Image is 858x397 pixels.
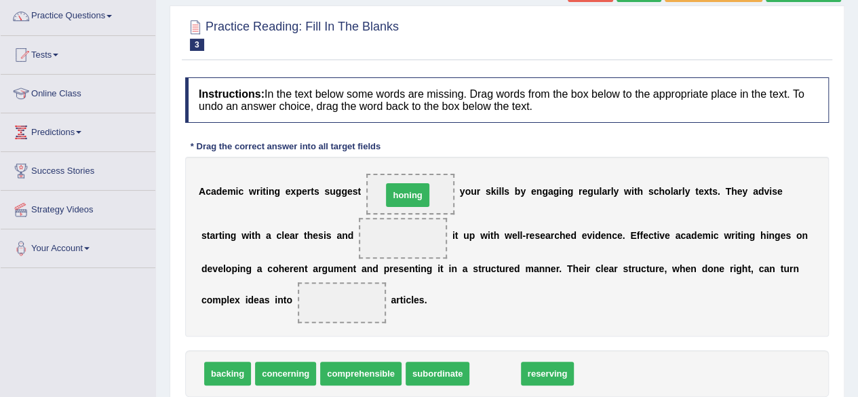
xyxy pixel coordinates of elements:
[336,186,342,197] b: g
[1,36,155,70] a: Tests
[769,263,775,274] b: n
[675,230,680,241] b: a
[269,186,275,197] b: n
[551,230,554,241] b: r
[201,230,207,241] b: s
[311,186,314,197] b: t
[707,263,714,274] b: o
[659,186,665,197] b: h
[328,263,334,274] b: u
[559,186,562,197] b: i
[226,263,232,274] b: o
[273,263,279,274] b: o
[509,263,514,274] b: e
[421,263,427,274] b: n
[764,263,769,274] b: a
[471,186,477,197] b: u
[780,230,785,241] b: e
[691,230,697,241] b: d
[281,230,284,241] b: l
[318,230,324,241] b: s
[703,186,709,197] b: x
[607,186,610,197] b: r
[785,230,791,241] b: s
[531,186,537,197] b: e
[505,230,512,241] b: w
[249,230,252,241] b: i
[290,230,295,241] b: a
[222,186,227,197] b: e
[655,263,659,274] b: r
[359,218,447,259] span: Drop target
[496,263,499,274] b: t
[266,230,271,241] b: a
[473,263,478,274] b: s
[634,186,638,197] b: t
[742,186,747,197] b: y
[296,186,302,197] b: p
[623,263,628,274] b: s
[207,263,212,274] b: e
[463,263,468,274] b: a
[648,186,654,197] b: s
[231,230,237,241] b: g
[491,263,496,274] b: c
[735,230,737,241] b: i
[225,230,231,241] b: n
[672,263,680,274] b: w
[249,186,256,197] b: w
[313,230,318,241] b: e
[293,263,298,274] b: e
[512,230,518,241] b: e
[562,186,568,197] b: n
[673,186,678,197] b: a
[227,186,235,197] b: m
[802,230,808,241] b: n
[539,263,545,274] b: n
[246,263,252,274] b: g
[279,263,285,274] b: h
[522,230,526,241] b: -
[491,186,496,197] b: k
[684,186,690,197] b: y
[384,263,390,274] b: p
[260,186,262,197] b: i
[185,77,829,123] h4: In the text below some words are missing. Drag words from the box below to the appropriate place ...
[418,263,421,274] b: i
[630,230,636,241] b: E
[1,75,155,109] a: Online Class
[695,186,699,197] b: t
[572,263,579,274] b: h
[207,230,210,241] b: t
[568,186,574,197] b: g
[545,263,551,274] b: n
[240,263,246,274] b: n
[496,186,499,197] b: i
[199,186,206,197] b: A
[257,263,262,274] b: a
[504,186,509,197] b: s
[231,263,237,274] b: p
[448,263,451,274] b: i
[646,263,650,274] b: t
[793,263,799,274] b: n
[266,186,269,197] b: i
[455,230,459,241] b: t
[737,230,741,241] b: t
[553,186,560,197] b: g
[601,263,604,274] b: l
[286,186,291,197] b: e
[769,186,772,197] b: i
[789,263,793,274] b: r
[686,230,691,241] b: a
[398,263,404,274] b: s
[587,263,590,274] b: r
[342,230,348,241] b: n
[284,230,290,241] b: e
[1,113,155,147] a: Predictions
[252,230,255,241] b: t
[593,186,600,197] b: u
[579,263,584,274] b: e
[201,295,207,305] b: c
[199,88,265,100] b: Instructions:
